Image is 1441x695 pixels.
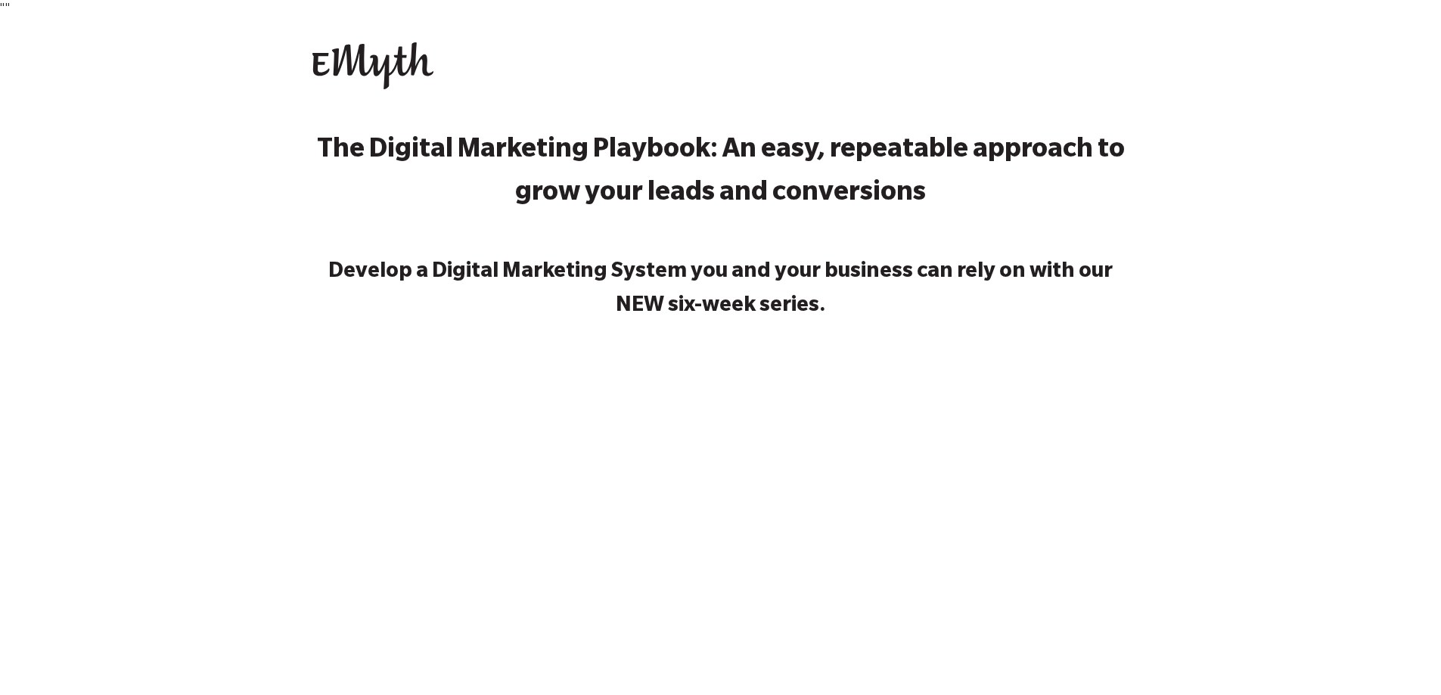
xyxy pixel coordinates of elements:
iframe: Chat Widget [1365,622,1441,695]
strong: The Digital Marketing Playbook: An easy, repeatable approach to grow your leads and conversions [317,138,1125,209]
strong: Develop a Digital Marketing System you and your business can rely on with our NEW six-week series. [328,262,1113,318]
img: EMyth [312,42,433,89]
